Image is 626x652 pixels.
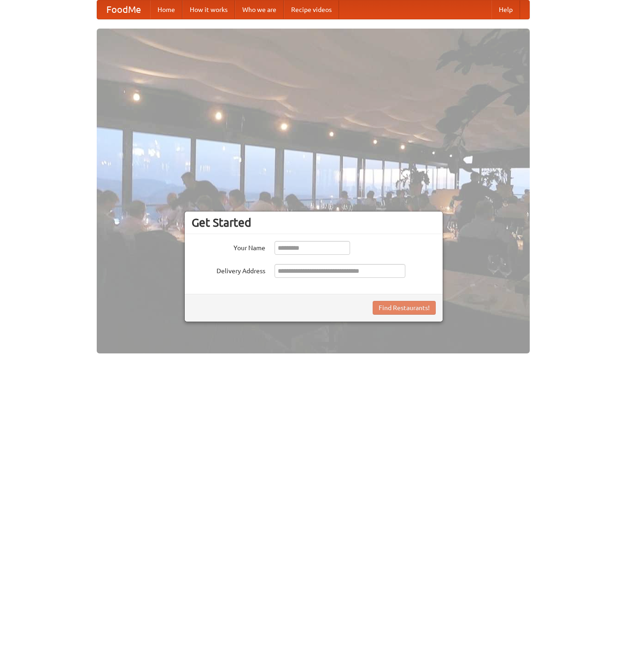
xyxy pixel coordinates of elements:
[235,0,284,19] a: Who we are
[192,241,265,253] label: Your Name
[192,264,265,276] label: Delivery Address
[491,0,520,19] a: Help
[373,301,436,315] button: Find Restaurants!
[97,0,150,19] a: FoodMe
[182,0,235,19] a: How it works
[150,0,182,19] a: Home
[284,0,339,19] a: Recipe videos
[192,216,436,229] h3: Get Started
